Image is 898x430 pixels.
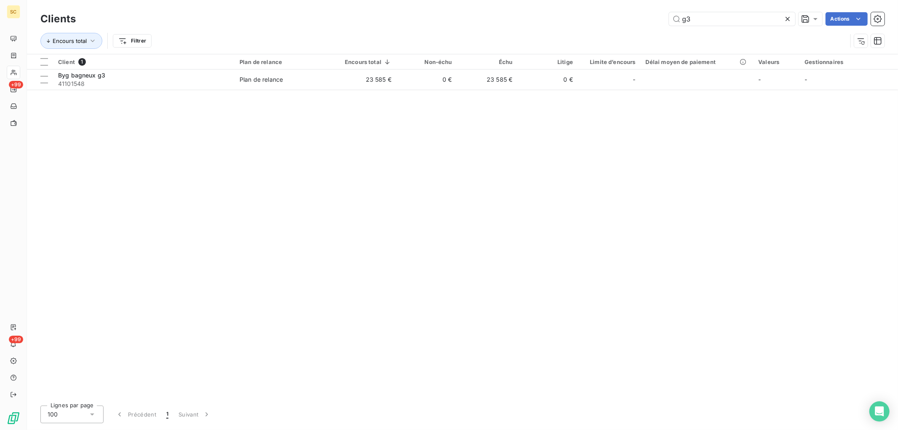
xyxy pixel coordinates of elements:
[633,75,636,84] span: -
[583,59,636,65] div: Limite d’encours
[338,59,392,65] div: Encours total
[402,59,452,65] div: Non-échu
[161,406,173,423] button: 1
[805,76,807,83] span: -
[462,59,513,65] div: Échu
[758,76,761,83] span: -
[7,5,20,19] div: SC
[522,59,573,65] div: Litige
[58,72,105,79] span: Byg bagneux g3
[9,336,23,343] span: +99
[78,58,86,66] span: 1
[53,37,87,44] span: Encours total
[113,34,152,48] button: Filtrer
[58,80,229,88] span: 41101548
[397,69,457,90] td: 0 €
[805,59,893,65] div: Gestionnaires
[669,12,795,26] input: Rechercher
[58,59,75,65] span: Client
[9,81,23,88] span: +99
[869,401,890,422] div: Open Intercom Messenger
[7,83,20,96] a: +99
[517,69,578,90] td: 0 €
[110,406,161,423] button: Précédent
[240,75,283,84] div: Plan de relance
[240,59,328,65] div: Plan de relance
[646,59,749,65] div: Délai moyen de paiement
[758,59,794,65] div: Valeurs
[173,406,216,423] button: Suivant
[333,69,397,90] td: 23 585 €
[166,410,168,419] span: 1
[826,12,868,26] button: Actions
[40,33,102,49] button: Encours total
[7,411,20,425] img: Logo LeanPay
[457,69,518,90] td: 23 585 €
[40,11,76,27] h3: Clients
[48,410,58,419] span: 100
